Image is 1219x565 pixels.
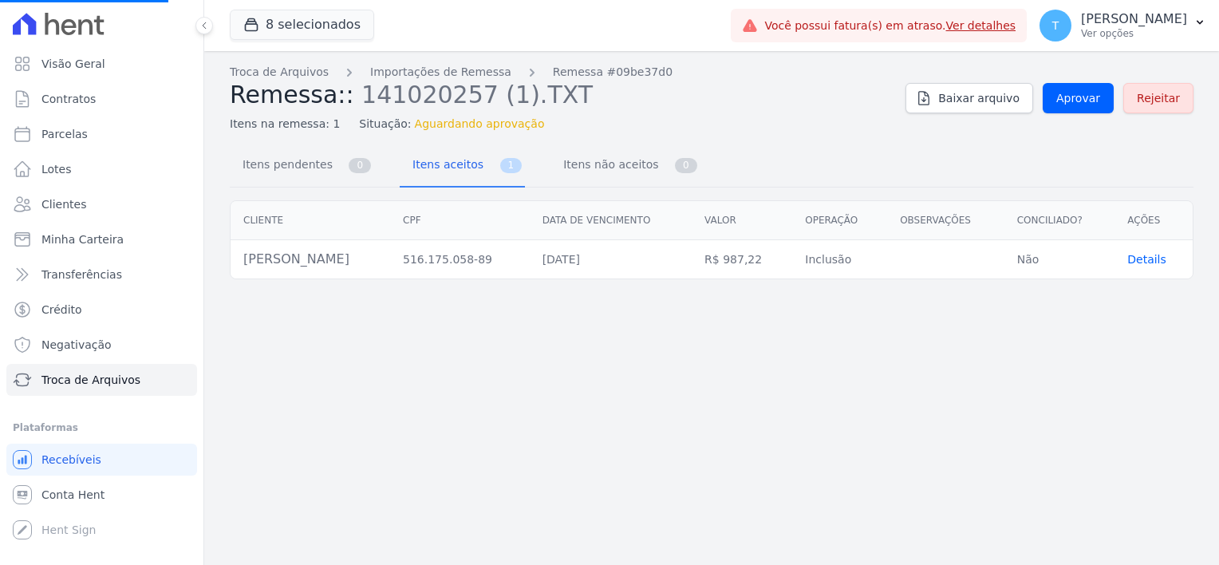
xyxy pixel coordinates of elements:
[230,10,374,40] button: 8 selecionados
[530,201,692,240] th: Data de vencimento
[41,452,101,468] span: Recebíveis
[41,372,140,388] span: Troca de Arquivos
[233,148,336,180] span: Itens pendentes
[361,79,593,109] span: 141020257 (1).TXT
[403,148,487,180] span: Itens aceitos
[1027,3,1219,48] button: T [PERSON_NAME] Ver opções
[231,201,390,240] th: Cliente
[553,64,673,81] a: Remessa #09be37d0
[550,145,700,188] a: Itens não aceitos 0
[415,116,545,132] span: Aguardando aprovação
[6,479,197,511] a: Conta Hent
[6,223,197,255] a: Minha Carteira
[1004,240,1115,279] td: Não
[41,231,124,247] span: Minha Carteira
[692,240,792,279] td: R$ 987,22
[905,83,1033,113] a: Baixar arquivo
[6,329,197,361] a: Negativação
[692,201,792,240] th: Valor
[6,118,197,150] a: Parcelas
[41,267,122,282] span: Transferências
[6,153,197,185] a: Lotes
[1123,83,1193,113] a: Rejeitar
[1114,201,1193,240] th: Ações
[230,64,893,81] nav: Breadcrumb
[1081,11,1187,27] p: [PERSON_NAME]
[6,259,197,290] a: Transferências
[41,126,88,142] span: Parcelas
[1137,90,1180,106] span: Rejeitar
[230,81,354,109] span: Remessa::
[359,116,411,132] span: Situação:
[230,116,340,132] span: Itens na remessa: 1
[370,64,511,81] a: Importações de Remessa
[41,337,112,353] span: Negativação
[530,240,692,279] td: [DATE]
[6,83,197,115] a: Contratos
[13,418,191,437] div: Plataformas
[792,201,887,240] th: Operação
[230,145,700,188] nav: Tab selector
[230,145,374,188] a: Itens pendentes 0
[230,64,329,81] a: Troca de Arquivos
[41,161,72,177] span: Lotes
[6,444,197,476] a: Recebíveis
[792,240,887,279] td: Inclusão
[390,240,530,279] td: 516.175.058-89
[6,48,197,80] a: Visão Geral
[946,19,1016,32] a: Ver detalhes
[764,18,1016,34] span: Você possui fatura(s) em atraso.
[1127,253,1166,266] span: translation missing: pt-BR.manager.charges.file_imports.show.table_row.details
[1043,83,1114,113] a: Aprovar
[41,56,105,72] span: Visão Geral
[349,158,371,173] span: 0
[1081,27,1187,40] p: Ver opções
[500,158,523,173] span: 1
[41,487,105,503] span: Conta Hent
[938,90,1020,106] span: Baixar arquivo
[1052,20,1059,31] span: T
[887,201,1004,240] th: Observações
[1127,253,1166,266] a: Details
[231,240,390,279] td: [PERSON_NAME]
[675,158,697,173] span: 0
[1004,201,1115,240] th: Conciliado?
[6,364,197,396] a: Troca de Arquivos
[400,145,525,188] a: Itens aceitos 1
[41,196,86,212] span: Clientes
[390,201,530,240] th: CPF
[41,302,82,318] span: Crédito
[1056,90,1100,106] span: Aprovar
[6,294,197,326] a: Crédito
[41,91,96,107] span: Contratos
[554,148,661,180] span: Itens não aceitos
[6,188,197,220] a: Clientes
